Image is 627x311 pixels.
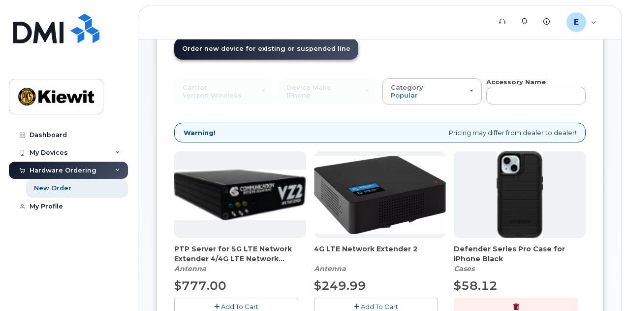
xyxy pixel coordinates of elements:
[174,123,586,143] div: Pricing may differ from dealer to dealer!
[221,303,258,311] span: Add To Cart
[391,83,423,91] span: Category
[454,244,586,264] span: Defender Series Pro Case for iPhone Black
[497,151,543,238] img: defenderiphone14.png
[314,244,446,264] span: 4G LTE Network Extender 2
[174,244,306,274] div: PTP Server for 5G LTE Network Extender 4/4G LTE Network Extender 3
[361,303,398,311] span: Add To Cart
[574,16,579,28] span: E
[314,264,346,273] em: Antenna
[174,170,306,220] img: Casa_Sysem.png
[174,244,306,264] span: PTP Server for 5G LTE Network Extender 4/4G LTE Network Extender 3
[314,156,446,234] img: 4glte_extender.png
[486,78,546,86] strong: Accessory Name
[184,128,216,138] strong: Warning!
[560,12,603,32] div: Edward.Mihelin
[174,264,206,273] em: Antenna
[584,268,620,304] iframe: Messenger Launcher
[314,278,366,293] span: $249.99
[182,45,350,52] span: Order new device for existing or suspended line
[454,278,498,293] span: $58.12
[454,264,474,273] em: Cases
[454,244,586,274] div: Defender Series Pro Case for iPhone Black
[314,244,446,274] div: 4G LTE Network Extender 2
[391,91,418,99] span: Popular
[174,278,226,293] span: $777.00
[382,78,482,104] button: Category Popular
